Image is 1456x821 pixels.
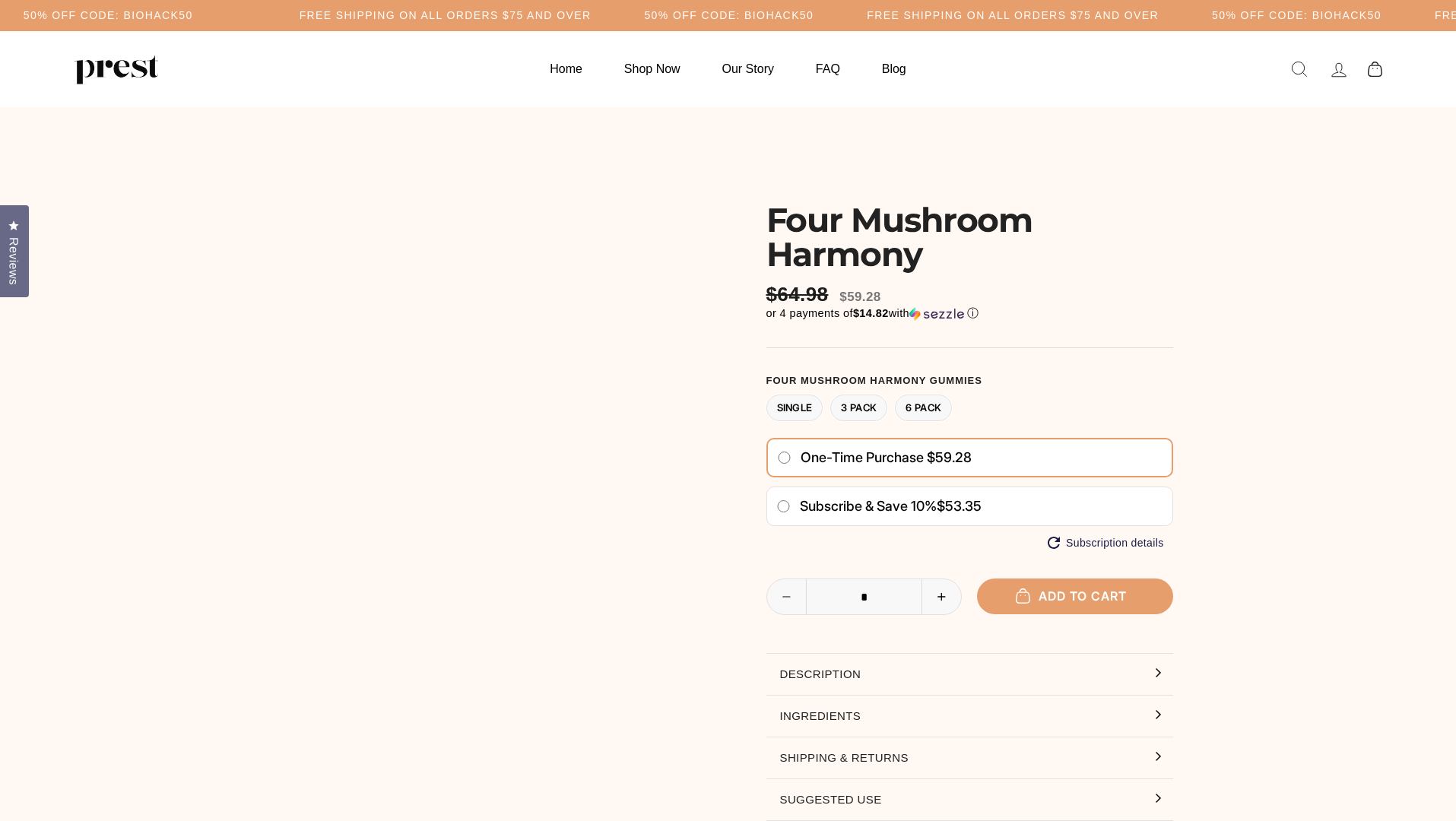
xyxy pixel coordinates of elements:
div: or 4 payments of$14.82withSezzle Click to learn more about Sezzle [766,306,1173,321]
span: $14.82 [853,307,889,319]
span: Reviews [4,237,24,285]
label: Four Mushroom Harmony Gummies [766,375,1173,387]
a: FAQ [797,54,859,84]
span: $59.28 [839,290,880,304]
button: Ingredients [766,696,1173,737]
button: Shipping & Returns [766,737,1173,778]
a: Our Story [703,54,793,84]
label: 6 Pack [895,395,952,421]
h5: Free Shipping on all orders $75 and over [300,9,592,22]
button: Add to cart [977,579,1173,614]
h1: Four Mushroom Harmony [766,203,1173,271]
div: or 4 payments of with [766,306,1173,321]
span: Add to cart [1023,588,1127,604]
img: PREST ORGANICS [75,54,158,84]
span: Subscription details [1066,537,1163,550]
input: Subscribe & save 10%$53.35 [776,500,791,512]
h5: 50% OFF CODE: BIOHACK50 [1212,9,1381,22]
span: $53.35 [937,498,982,514]
a: Home [531,54,601,84]
span: $64.98 [766,283,833,306]
button: Suggested Use [766,779,1173,820]
label: Single [766,395,823,421]
ul: Primary [531,54,925,84]
button: Subscription details [1048,537,1163,550]
h5: 50% OFF CODE: BIOHACK50 [24,9,193,22]
label: 3 Pack [830,395,887,421]
button: Increase item quantity by one [921,579,961,614]
a: Blog [863,54,925,84]
a: Shop Now [605,54,699,84]
button: Reduce item quantity by one [767,579,807,614]
span: One-time purchase $59.28 [801,449,972,466]
img: Sezzle [909,307,964,321]
span: Subscribe & save 10% [800,498,937,514]
h5: Free Shipping on all orders $75 and over [867,9,1159,22]
h5: 50% OFF CODE: BIOHACK50 [644,9,814,22]
input: quantity [767,579,962,616]
input: One-time purchase $59.28 [777,452,791,464]
button: Description [766,654,1173,695]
